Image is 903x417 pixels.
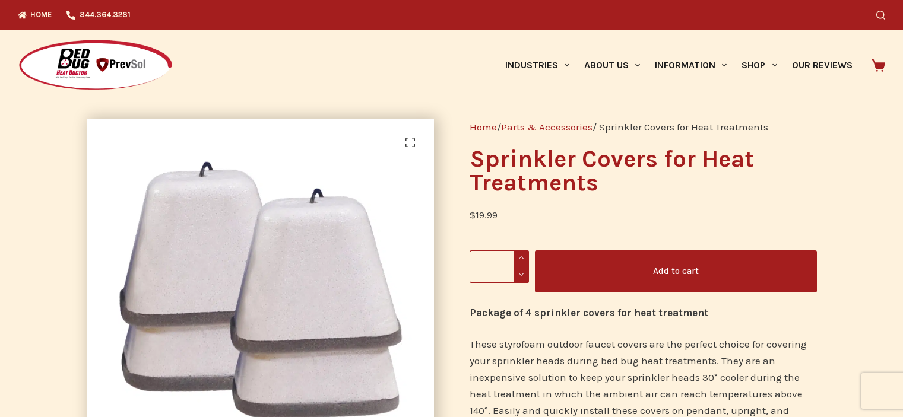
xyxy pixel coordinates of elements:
nav: Primary [498,30,860,101]
input: Product quantity [470,250,529,283]
nav: Breadcrumb [470,119,817,135]
a: Our Reviews [784,30,860,101]
span: $ [470,209,476,221]
a: Shop [734,30,784,101]
a: Information [648,30,734,101]
bdi: 19.99 [470,209,498,221]
a: View full-screen image gallery [398,130,422,154]
a: Home [470,121,497,133]
button: Add to cart [535,250,817,292]
strong: Package of 4 sprinkler covers for heat treatment [470,307,708,319]
a: Industries [498,30,576,101]
button: Search [876,11,885,20]
h1: Sprinkler Covers for Heat Treatments [470,147,817,195]
a: Parts & Accessories [501,121,593,133]
a: About Us [576,30,647,101]
img: Prevsol/Bed Bug Heat Doctor [18,39,173,92]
